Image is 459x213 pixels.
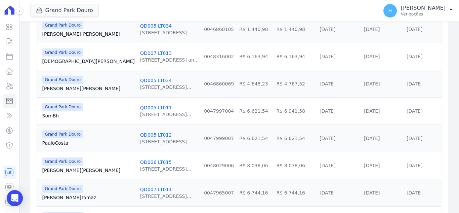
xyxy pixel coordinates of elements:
[320,81,335,86] a: [DATE]
[204,136,234,141] a: 0047999007
[140,84,191,91] div: [STREET_ADDRESS]...
[204,190,234,196] a: 0047965007
[378,1,459,20] button: H [PERSON_NAME] Ver opções
[42,85,135,92] a: [PERSON_NAME][PERSON_NAME]
[401,5,446,11] p: [PERSON_NAME]
[364,163,380,168] a: [DATE]
[274,179,317,206] td: R$ 6.744,16
[42,48,84,57] span: Grand Park Douro
[237,97,274,125] td: R$ 6.621,54
[237,70,274,97] td: R$ 4.648,23
[407,81,422,86] a: [DATE]
[42,130,84,138] span: Grand Park Douro
[204,54,234,59] a: 0048316002
[407,27,422,32] a: [DATE]
[42,76,84,84] span: Grand Park Douro
[274,97,317,125] td: R$ 6.941,58
[204,27,234,32] a: 0046860105
[140,166,191,172] div: [STREET_ADDRESS]...
[388,8,392,13] span: H
[320,27,335,32] a: [DATE]
[42,194,135,201] a: [PERSON_NAME]Tomaz
[407,54,422,59] a: [DATE]
[237,125,274,152] td: R$ 6.621,54
[140,187,172,192] a: QD007 LT011
[237,43,274,70] td: R$ 6.163,94
[407,190,422,196] a: [DATE]
[364,190,380,196] a: [DATE]
[140,159,172,165] a: QD006 LT015
[42,103,84,111] span: Grand Park Douro
[407,108,422,114] a: [DATE]
[407,163,422,168] a: [DATE]
[320,136,335,141] a: [DATE]
[204,108,234,114] a: 0047997004
[364,54,380,59] a: [DATE]
[274,43,317,70] td: R$ 6.163,94
[42,112,135,119] a: SomBh
[42,58,135,65] a: [DEMOGRAPHIC_DATA][PERSON_NAME]
[140,57,199,63] div: [STREET_ADDRESS] an...
[320,54,335,59] a: [DATE]
[320,190,335,196] a: [DATE]
[140,111,191,118] div: [STREET_ADDRESS]...
[140,138,191,145] div: [STREET_ADDRESS]...
[42,21,84,29] span: Grand Park Douro
[42,31,135,37] a: [PERSON_NAME][PERSON_NAME]
[364,81,380,86] a: [DATE]
[140,193,191,200] div: [STREET_ADDRESS]...
[204,81,234,86] a: 0046860069
[274,152,317,179] td: R$ 8.038,06
[237,15,274,43] td: R$ 1.440,98
[140,78,172,83] a: QD005 LT034
[401,11,446,17] p: Ver opções
[204,163,234,168] a: 0048029006
[407,136,422,141] a: [DATE]
[140,23,172,29] a: QD005 LT034
[140,105,172,110] a: QD005 LT011
[274,70,317,97] td: R$ 4.767,52
[42,185,84,193] span: Grand Park Douro
[364,136,380,141] a: [DATE]
[140,132,172,138] a: QD005 LT012
[274,15,317,43] td: R$ 1.440,98
[42,157,84,166] span: Grand Park Douro
[364,108,380,114] a: [DATE]
[30,4,99,17] button: Grand Park Douro
[42,140,135,146] a: PauloCosta
[320,108,335,114] a: [DATE]
[364,27,380,32] a: [DATE]
[7,190,23,206] div: Open Intercom Messenger
[140,50,172,56] a: QD007 LT013
[237,152,274,179] td: R$ 8.038,06
[274,125,317,152] td: R$ 6.621,54
[320,163,335,168] a: [DATE]
[42,167,135,174] a: [PERSON_NAME][PERSON_NAME]
[140,29,191,36] div: [STREET_ADDRESS]...
[237,179,274,206] td: R$ 6.744,16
